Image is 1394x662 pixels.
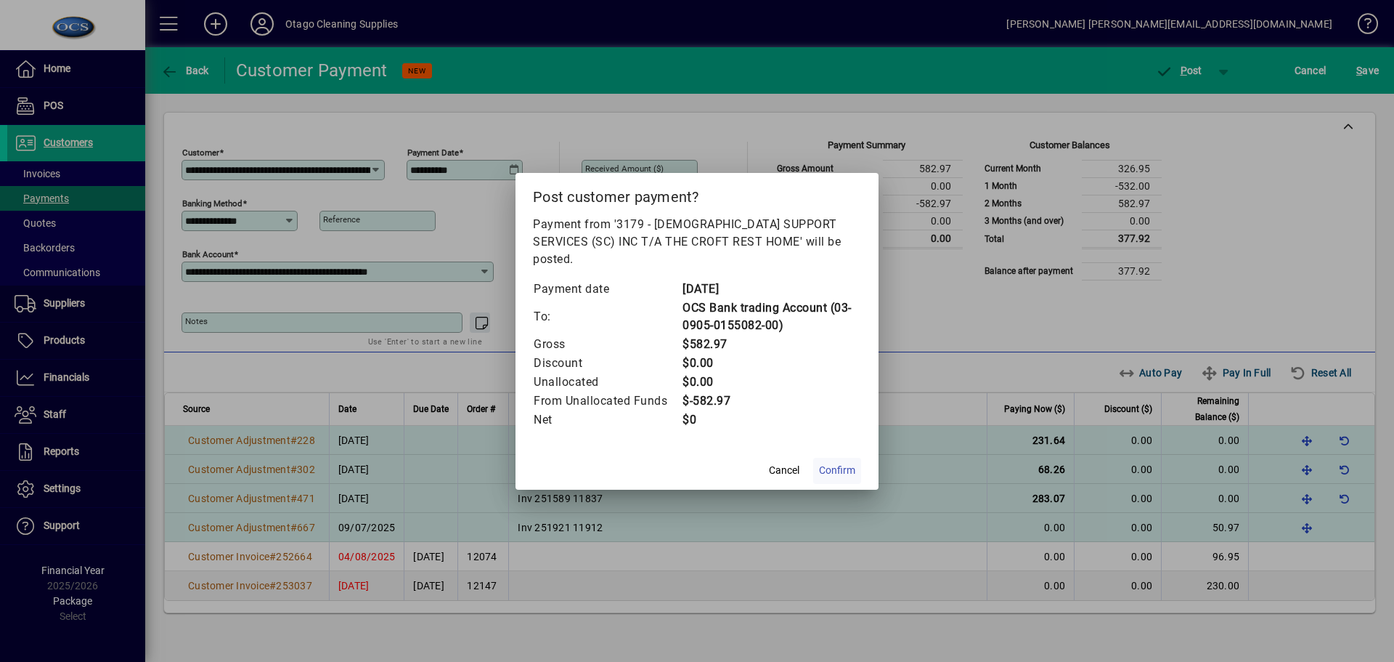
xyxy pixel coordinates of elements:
[533,216,861,268] p: Payment from '3179 - [DEMOGRAPHIC_DATA] SUPPORT SERVICES (SC) INC T/A THE CROFT REST HOME' will b...
[682,299,861,335] td: OCS Bank trading Account (03-0905-0155082-00)
[533,392,682,411] td: From Unallocated Funds
[682,280,861,299] td: [DATE]
[819,463,855,478] span: Confirm
[761,458,807,484] button: Cancel
[682,411,861,429] td: $0
[682,354,861,373] td: $0.00
[682,392,861,411] td: $-582.97
[533,354,682,373] td: Discount
[682,373,861,392] td: $0.00
[533,299,682,335] td: To:
[682,335,861,354] td: $582.97
[515,173,879,215] h2: Post customer payment?
[533,411,682,429] td: Net
[769,463,799,478] span: Cancel
[533,335,682,354] td: Gross
[533,373,682,392] td: Unallocated
[533,280,682,299] td: Payment date
[813,458,861,484] button: Confirm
